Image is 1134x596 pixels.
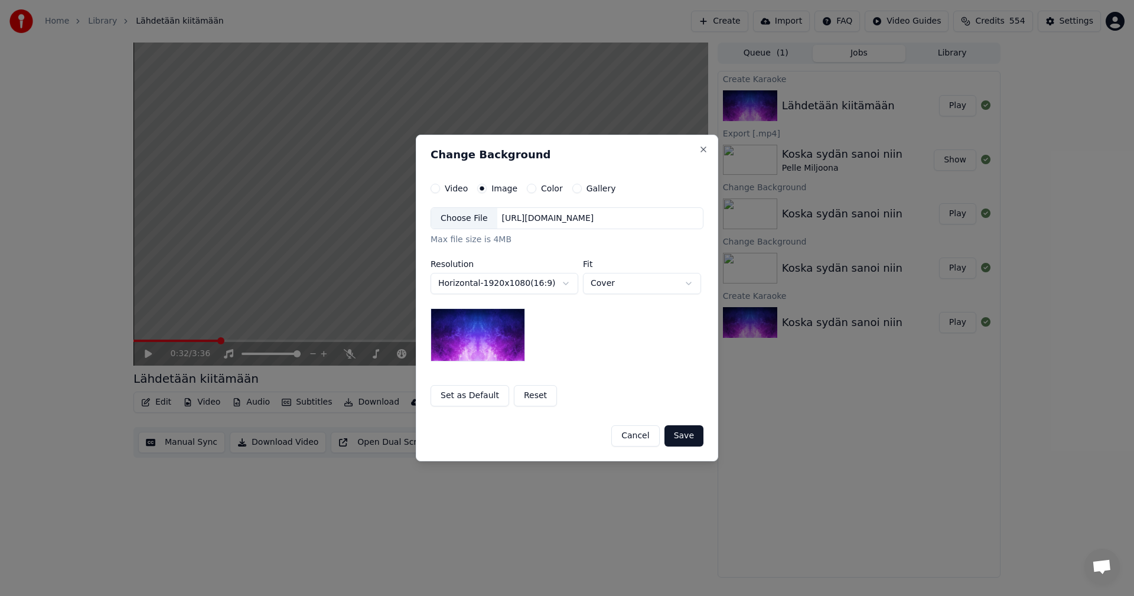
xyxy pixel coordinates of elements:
button: Cancel [611,425,659,447]
div: Choose File [431,208,497,229]
h2: Change Background [431,149,703,160]
button: Save [664,425,703,447]
label: Resolution [431,260,578,268]
div: [URL][DOMAIN_NAME] [497,213,599,224]
label: Video [445,184,468,193]
label: Color [541,184,563,193]
label: Image [491,184,517,193]
div: Max file size is 4MB [431,235,703,246]
button: Set as Default [431,385,509,406]
label: Gallery [586,184,616,193]
label: Fit [583,260,701,268]
button: Reset [514,385,557,406]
